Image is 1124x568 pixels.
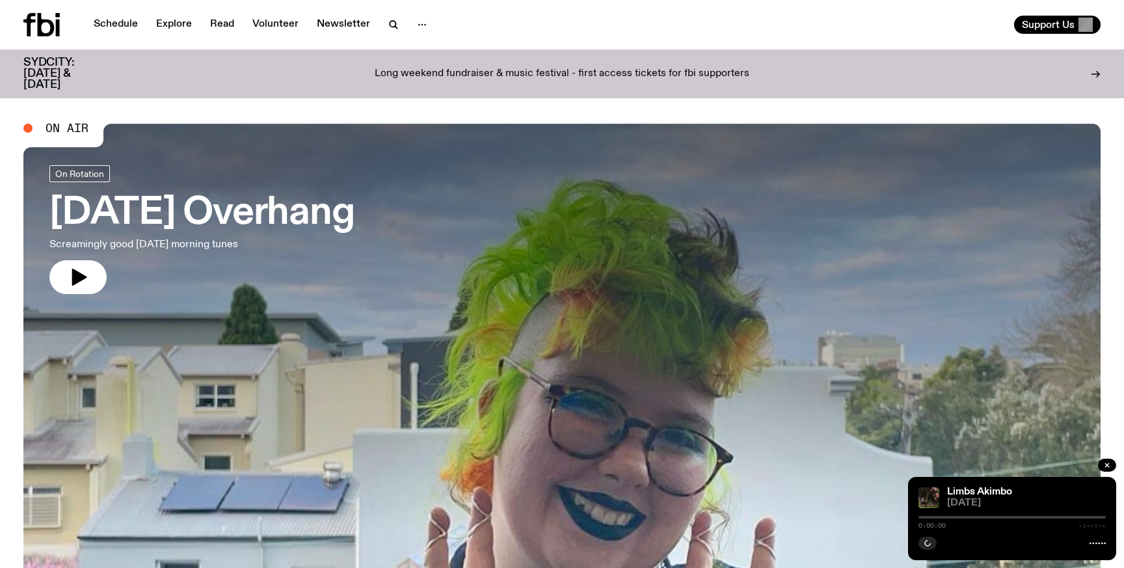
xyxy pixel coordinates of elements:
[375,68,749,80] p: Long weekend fundraiser & music festival - first access tickets for fbi supporters
[918,522,946,529] span: 0:00:00
[1014,16,1101,34] button: Support Us
[49,165,354,294] a: [DATE] OverhangScreamingly good [DATE] morning tunes
[86,16,146,34] a: Schedule
[148,16,200,34] a: Explore
[1078,522,1106,529] span: -:--:--
[202,16,242,34] a: Read
[947,487,1012,497] a: Limbs Akimbo
[49,237,354,252] p: Screamingly good [DATE] morning tunes
[46,122,88,134] span: On Air
[23,57,107,90] h3: SYDCITY: [DATE] & [DATE]
[918,487,939,508] img: Jackson sits at an outdoor table, legs crossed and gazing at a black and brown dog also sitting a...
[947,498,1106,508] span: [DATE]
[55,169,104,178] span: On Rotation
[1022,19,1075,31] span: Support Us
[49,165,110,182] a: On Rotation
[309,16,378,34] a: Newsletter
[49,195,354,232] h3: [DATE] Overhang
[245,16,306,34] a: Volunteer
